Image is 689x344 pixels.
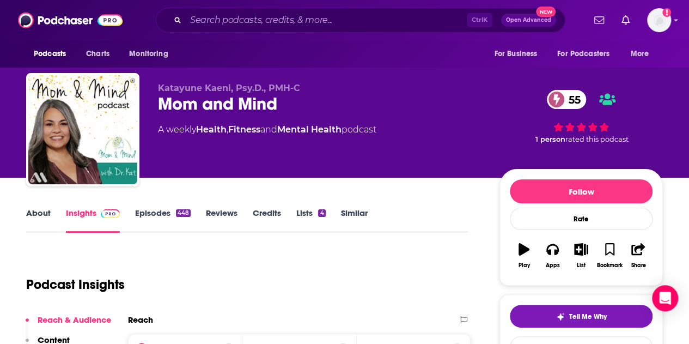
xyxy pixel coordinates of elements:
button: Show profile menu [647,8,671,32]
span: Ctrl K [467,13,492,27]
img: Podchaser Pro [101,209,120,218]
button: Reach & Audience [26,315,111,335]
a: Fitness [228,124,260,135]
a: Show notifications dropdown [590,11,608,29]
a: Credits [253,208,281,233]
div: 4 [318,209,325,217]
span: rated this podcast [565,135,629,143]
img: User Profile [647,8,671,32]
input: Search podcasts, credits, & more... [186,11,467,29]
p: Reach & Audience [38,315,111,325]
div: Play [519,262,530,269]
span: Open Advanced [506,17,551,23]
button: Share [624,236,653,275]
div: Share [631,262,645,269]
span: 1 person [535,135,565,143]
div: 448 [176,209,191,217]
button: open menu [26,44,80,64]
a: Charts [79,44,116,64]
span: Tell Me Why [569,312,607,321]
span: Podcasts [34,46,66,62]
button: tell me why sparkleTell Me Why [510,305,653,328]
button: Play [510,236,538,275]
a: Lists4 [296,208,325,233]
button: Apps [538,236,566,275]
div: Search podcasts, credits, & more... [156,8,565,33]
span: Charts [86,46,109,62]
span: and [260,124,277,135]
div: Apps [546,262,560,269]
span: Logged in as SarahCBreivogel [647,8,671,32]
span: 55 [558,90,586,109]
a: Reviews [206,208,237,233]
button: open menu [121,44,182,64]
div: 55 1 personrated this podcast [499,83,663,150]
a: About [26,208,51,233]
span: More [631,46,649,62]
div: Open Intercom Messenger [652,285,678,311]
a: InsightsPodchaser Pro [66,208,120,233]
span: Katayune Kaeni, Psy.D., PMH-C [158,83,300,93]
a: Similar [341,208,368,233]
button: Open AdvancedNew [501,14,556,27]
img: Mom and Mind [28,75,137,184]
img: tell me why sparkle [556,312,565,321]
a: Health [196,124,227,135]
a: Mental Health [277,124,342,135]
div: List [577,262,586,269]
h2: Reach [128,315,153,325]
div: Rate [510,208,653,230]
h1: Podcast Insights [26,276,125,293]
button: open menu [550,44,625,64]
svg: Add a profile image [662,8,671,17]
span: For Business [494,46,537,62]
span: New [536,7,556,17]
button: open menu [623,44,663,64]
span: Monitoring [129,46,168,62]
span: , [227,124,228,135]
a: Episodes448 [135,208,191,233]
a: 55 [547,90,586,109]
div: Bookmark [597,262,623,269]
button: Follow [510,179,653,203]
a: Show notifications dropdown [617,11,634,29]
span: For Podcasters [557,46,609,62]
img: Podchaser - Follow, Share and Rate Podcasts [18,10,123,31]
button: open menu [486,44,551,64]
button: List [567,236,595,275]
button: Bookmark [595,236,624,275]
div: A weekly podcast [158,123,376,136]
